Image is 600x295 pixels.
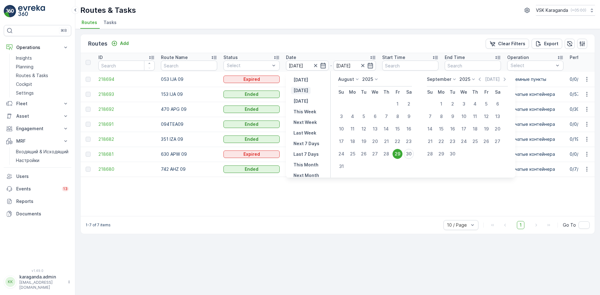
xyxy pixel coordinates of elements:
[536,5,595,16] button: VSK Karaganda(+05:00)
[16,72,48,79] p: Routes & Tasks
[98,76,155,82] span: 218694
[158,72,220,87] td: 053 IJA 09
[436,111,446,121] div: 8
[504,102,567,117] td: сетчатыe контейнера
[103,19,117,26] span: Tasks
[223,120,280,128] button: Ended
[283,162,379,177] td: [DATE]
[404,136,414,146] div: 23
[447,86,458,98] th: Tuesday
[369,86,381,98] th: Wednesday
[563,222,576,228] span: Go To
[82,19,97,26] span: Routes
[4,97,71,110] button: Fleet
[109,40,131,47] button: Add
[16,55,32,61] p: Insights
[98,61,155,71] input: Search
[392,86,403,98] th: Friday
[511,62,554,69] p: Select
[436,99,446,109] div: 1
[293,87,308,94] p: [DATE]
[86,77,91,82] div: Toggle Row Selected
[333,61,376,71] input: dd/mm/yyyy
[425,111,435,121] div: 7
[447,149,457,159] div: 30
[4,183,71,195] a: Events13
[470,136,480,146] div: 25
[98,166,155,172] a: 218680
[392,124,402,134] div: 15
[425,136,435,146] div: 21
[291,140,322,147] button: Next 7 Days
[16,64,33,70] p: Planning
[5,277,15,287] div: KK
[13,71,71,80] a: Routes & Tasks
[336,86,347,98] th: Sunday
[338,76,354,82] p: August
[98,151,155,157] a: 218681
[158,102,220,117] td: 470 APG 09
[223,150,280,158] button: Expired
[358,86,369,98] th: Tuesday
[293,98,308,104] p: [DATE]
[98,106,155,112] a: 218692
[98,121,155,127] a: 218691
[245,91,258,97] p: Ended
[481,124,491,134] div: 19
[532,39,562,49] button: Export
[245,136,258,142] p: Ended
[381,111,391,121] div: 7
[293,172,319,179] p: Next Month
[293,109,316,115] p: This Week
[86,92,91,97] div: Toggle Row Selected
[382,61,438,71] input: Search
[536,7,568,13] p: VSK Karaganda
[283,147,379,162] td: [DATE]
[336,136,346,146] div: 17
[498,41,525,47] p: Clear Filters
[293,77,308,83] p: [DATE]
[63,186,67,191] p: 13
[291,119,319,126] button: Next Week
[469,86,481,98] th: Thursday
[291,108,319,116] button: This Week
[61,28,67,33] p: ⌘B
[370,111,380,121] div: 6
[86,223,111,228] p: 1-7 of 7 items
[227,62,270,69] p: Select
[158,117,220,132] td: 094TEA09
[4,269,71,273] span: v 1.49.0
[347,136,357,146] div: 18
[492,86,503,98] th: Saturday
[243,76,260,82] p: Expired
[359,124,369,134] div: 12
[485,76,500,82] p: [DATE]
[86,122,91,127] div: Toggle Row Selected
[245,106,258,112] p: Ended
[291,172,322,179] button: Next Month
[19,280,64,290] p: [EMAIL_ADDRESS][DOMAIN_NAME]
[16,101,59,107] p: Fleet
[492,136,502,146] div: 27
[492,99,502,109] div: 6
[470,111,480,121] div: 11
[404,149,414,159] div: 30
[507,54,529,61] p: Operation
[436,86,447,98] th: Monday
[330,62,332,69] p: -
[13,89,71,97] a: Settings
[359,149,369,159] div: 26
[291,97,311,105] button: Tomorrow
[436,149,446,159] div: 29
[18,5,45,17] img: logo_light-DOdMpM7g.png
[16,113,59,119] p: Asset
[80,5,136,15] p: Routes & Tasks
[403,86,414,98] th: Saturday
[404,111,414,121] div: 9
[4,110,71,122] button: Asset
[158,147,220,162] td: 630 APW 09
[293,119,317,125] p: Next Week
